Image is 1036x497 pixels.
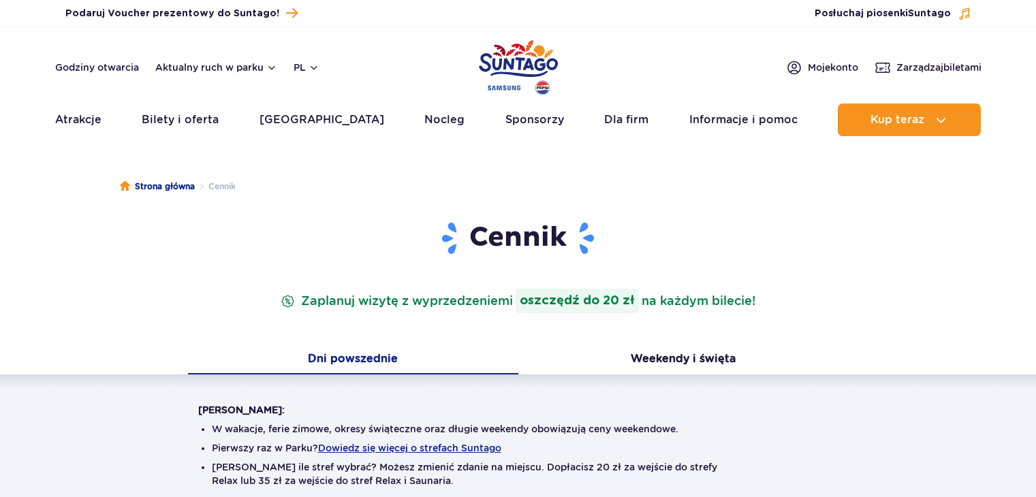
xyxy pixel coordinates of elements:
[212,460,825,487] li: [PERSON_NAME] ile stref wybrać? Możesz zmienić zdanie na miejscu. Dopłacisz 20 zł za wejście do s...
[518,346,849,374] button: Weekendy i święta
[808,61,858,74] span: Moje konto
[65,4,298,22] a: Podaruj Voucher prezentowy do Suntago!
[689,103,798,136] a: Informacje i pomoc
[294,61,319,74] button: pl
[424,103,465,136] a: Nocleg
[65,7,279,20] span: Podaruj Voucher prezentowy do Suntago!
[875,59,982,76] a: Zarządzajbiletami
[786,59,858,76] a: Mojekonto
[260,103,384,136] a: [GEOGRAPHIC_DATA]
[896,61,982,74] span: Zarządzaj biletami
[212,422,825,436] li: W wakacje, ferie zimowe, okresy świąteczne oraz długie weekendy obowiązują ceny weekendowe.
[195,180,236,193] li: Cennik
[142,103,219,136] a: Bilety i oferta
[198,404,285,415] strong: [PERSON_NAME]:
[278,289,758,313] p: Zaplanuj wizytę z wyprzedzeniem na każdym bilecie!
[908,9,951,18] span: Suntago
[479,34,558,97] a: Park of Poland
[604,103,648,136] a: Dla firm
[815,7,971,20] button: Posłuchaj piosenkiSuntago
[212,441,825,455] li: Pierwszy raz w Parku?
[55,103,101,136] a: Atrakcje
[120,180,195,193] a: Strona główna
[55,61,139,74] a: Godziny otwarcia
[516,289,639,313] strong: oszczędź do 20 zł
[838,103,981,136] button: Kup teraz
[815,7,951,20] span: Posłuchaj piosenki
[155,62,277,73] button: Aktualny ruch w parku
[870,114,924,126] span: Kup teraz
[505,103,564,136] a: Sponsorzy
[188,346,518,374] button: Dni powszednie
[198,221,838,256] h1: Cennik
[318,443,501,453] button: Dowiedz się więcej o strefach Suntago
